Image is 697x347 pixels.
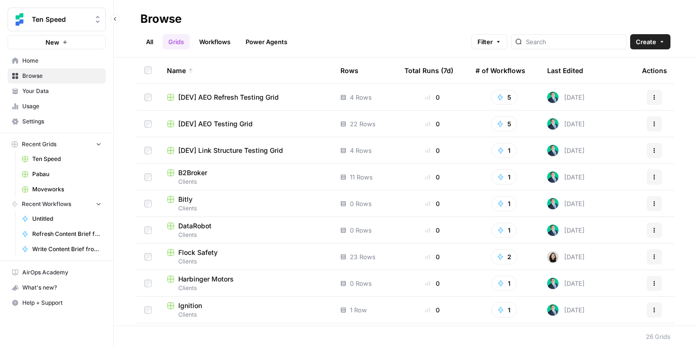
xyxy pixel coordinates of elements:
[350,146,372,155] span: 4 Rows
[404,199,460,208] div: 0
[18,226,106,242] a: Refresh Content Brief from Keyword [DEV]
[350,93,372,102] span: 4 Rows
[547,92,559,103] img: loq7q7lwz012dtl6ci9jrncps3v6
[350,305,367,315] span: 1 Row
[22,72,101,80] span: Browse
[476,57,525,84] div: # of Workflows
[167,301,325,319] a: IgnitionClients
[547,171,559,183] img: loq7q7lwz012dtl6ci9jrncps3v6
[8,114,106,129] a: Settings
[167,221,325,239] a: DataRobotClients
[491,143,517,158] button: 1
[491,302,517,318] button: 1
[547,251,585,263] div: [DATE]
[350,225,372,235] span: 0 Rows
[193,34,236,49] a: Workflows
[646,332,670,341] div: 26 Grids
[547,278,559,289] img: loq7q7lwz012dtl6ci9jrncps3v6
[167,57,325,84] div: Name
[8,137,106,151] button: Recent Grids
[8,280,106,295] button: What's new?
[8,197,106,211] button: Recent Workflows
[178,221,211,231] span: DataRobot
[547,304,585,316] div: [DATE]
[547,304,559,316] img: loq7q7lwz012dtl6ci9jrncps3v6
[167,195,325,213] a: BitlyClients
[491,90,517,105] button: 5
[32,155,101,163] span: Ten Speed
[18,151,106,167] a: Ten Speed
[547,198,559,209] img: loq7q7lwz012dtl6ci9jrncps3v6
[8,281,105,295] div: What's new?
[22,268,101,277] span: AirOps Academy
[22,102,101,111] span: Usage
[491,169,517,185] button: 1
[178,146,283,155] span: [DEV] Link Structure Testing Grid
[178,248,218,257] span: Flock Safety
[8,8,106,31] button: Workspace: Ten Speed
[630,34,670,49] button: Create
[471,34,507,49] button: Filter
[547,225,585,236] div: [DATE]
[167,284,325,292] span: Clients
[32,215,101,223] span: Untitled
[636,37,656,47] span: Create
[404,225,460,235] div: 0
[167,274,325,292] a: Harbinger MotorsClients
[178,168,207,178] span: B2Broker
[8,35,106,49] button: New
[32,15,89,24] span: Ten Speed
[22,117,101,126] span: Settings
[18,242,106,257] a: Write Content Brief from Keyword [DEV]
[22,87,101,95] span: Your Data
[404,119,460,129] div: 0
[240,34,293,49] a: Power Agents
[404,172,460,182] div: 0
[491,223,517,238] button: 1
[167,231,325,239] span: Clients
[8,99,106,114] a: Usage
[8,295,106,310] button: Help + Support
[547,118,585,130] div: [DATE]
[11,11,28,28] img: Ten Speed Logo
[167,310,325,319] span: Clients
[491,196,517,211] button: 1
[547,171,585,183] div: [DATE]
[140,11,182,27] div: Browse
[350,279,372,288] span: 0 Rows
[642,57,667,84] div: Actions
[547,57,583,84] div: Last Edited
[140,34,159,49] a: All
[404,146,460,155] div: 0
[18,167,106,182] a: Pabau
[547,145,585,156] div: [DATE]
[46,38,59,47] span: New
[547,198,585,209] div: [DATE]
[163,34,190,49] a: Grids
[22,299,101,307] span: Help + Support
[491,116,517,131] button: 5
[167,204,325,213] span: Clients
[350,199,372,208] span: 0 Rows
[350,172,373,182] span: 11 Rows
[547,145,559,156] img: loq7q7lwz012dtl6ci9jrncps3v6
[178,301,202,310] span: Ignition
[404,305,460,315] div: 0
[167,248,325,266] a: Flock SafetyClients
[167,93,325,102] a: [DEV] AEO Refresh Testing Grid
[547,92,585,103] div: [DATE]
[167,146,325,155] a: [DEV] Link Structure Testing Grid
[350,119,376,129] span: 22 Rows
[8,265,106,280] a: AirOps Academy
[22,140,56,149] span: Recent Grids
[178,119,253,129] span: [DEV] AEO Testing Grid
[8,53,106,68] a: Home
[547,278,585,289] div: [DATE]
[22,200,71,208] span: Recent Workflows
[8,84,106,99] a: Your Data
[547,225,559,236] img: loq7q7lwz012dtl6ci9jrncps3v6
[167,119,325,129] a: [DEV] AEO Testing Grid
[491,249,517,264] button: 2
[404,252,460,262] div: 0
[477,37,493,47] span: Filter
